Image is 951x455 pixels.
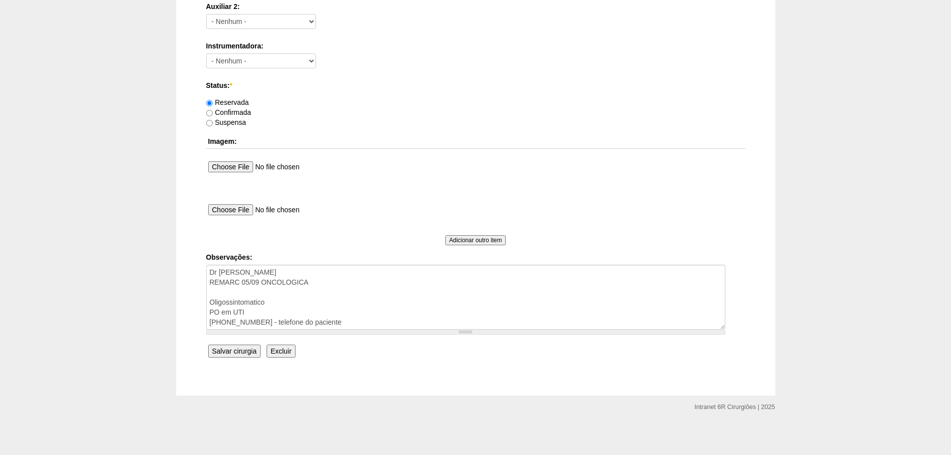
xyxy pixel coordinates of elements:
[230,81,232,89] span: Este campo é obrigatório.
[206,108,251,116] label: Confirmada
[206,41,745,51] label: Instrumentadora:
[206,120,213,126] input: Suspensa
[694,402,775,412] div: Intranet 6R Cirurgiões | 2025
[206,134,745,149] th: Imagem:
[206,80,745,90] label: Status:
[206,118,246,126] label: Suspensa
[206,110,213,116] input: Confirmada
[206,265,725,330] textarea: Dr [PERSON_NAME] REMARC 05/09 ONCOLOGICA Oligossintomatico PO em UTI [PHONE_NUMBER] - telefone do...
[206,1,745,11] label: Auxiliar 2:
[206,98,249,106] label: Reservada
[206,100,213,106] input: Reservada
[445,235,506,245] input: Adicionar outro item
[267,345,296,358] input: Excluir
[208,345,261,358] input: Salvar cirurgia
[206,252,745,262] label: Observações:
